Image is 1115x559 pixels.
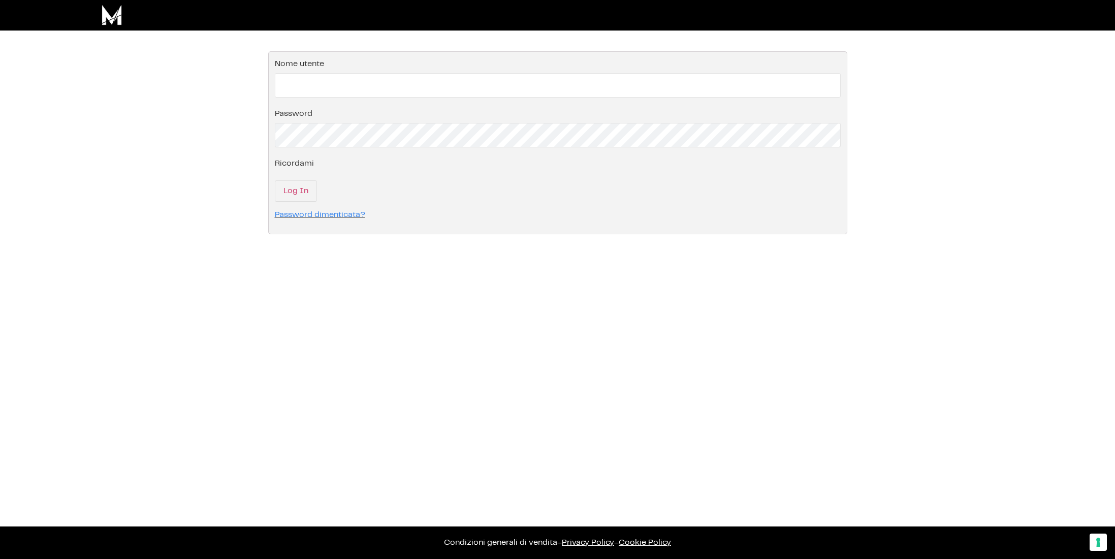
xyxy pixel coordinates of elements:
p: – – [10,537,1105,549]
input: Nome utente [275,73,841,98]
a: Condizioni generali di vendita [444,539,557,546]
label: Password [275,110,312,118]
label: Ricordami [275,160,314,168]
a: Privacy Policy [562,539,614,546]
span: Cookie Policy [619,539,671,546]
input: Log In [275,180,317,202]
button: Le tue preferenze relative al consenso per le tecnologie di tracciamento [1090,534,1107,551]
label: Nome utente [275,60,324,68]
a: Password dimenticata? [275,211,365,219]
